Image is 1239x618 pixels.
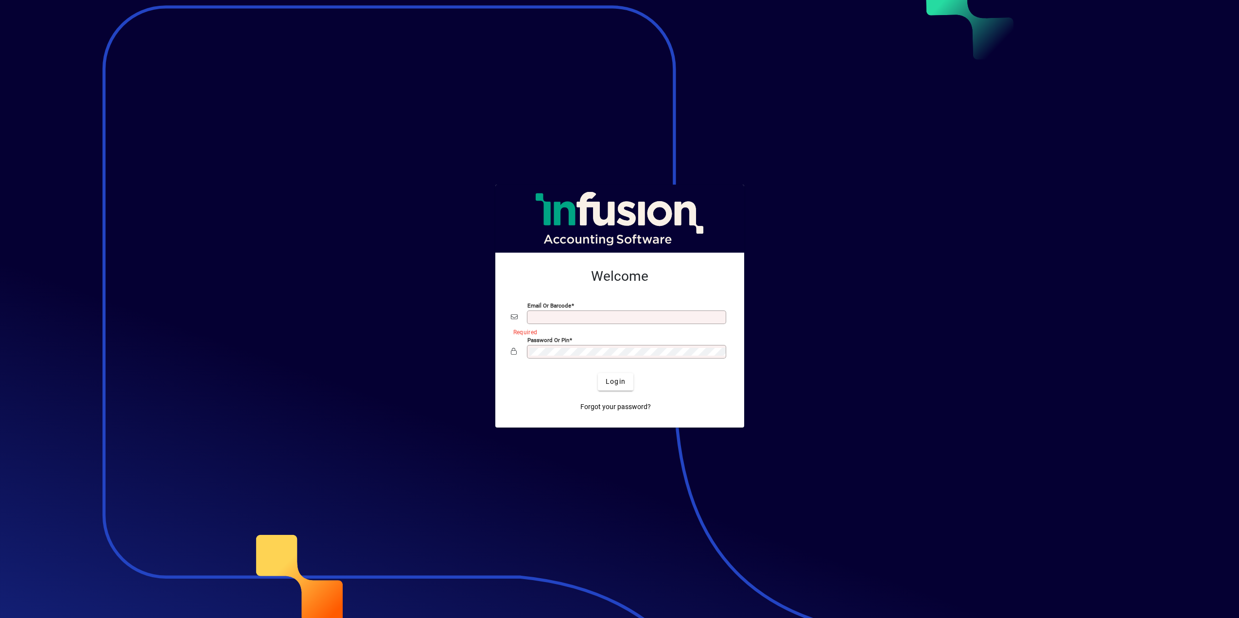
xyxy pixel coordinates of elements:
[513,326,721,337] mat-error: Required
[598,373,633,391] button: Login
[576,398,655,416] a: Forgot your password?
[606,377,626,387] span: Login
[580,402,651,412] span: Forgot your password?
[527,302,571,309] mat-label: Email or Barcode
[511,268,729,285] h2: Welcome
[527,336,569,343] mat-label: Password or Pin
